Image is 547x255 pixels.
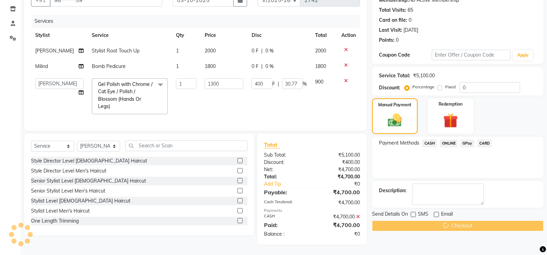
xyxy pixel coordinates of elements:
[312,151,365,159] div: ₹5,100.00
[31,28,88,43] th: Stylist
[303,80,307,88] span: %
[172,28,201,43] th: Qty
[379,7,406,14] div: Total Visits:
[409,17,411,24] div: 0
[312,159,365,166] div: ₹400.00
[92,63,126,69] span: Bomb Pedicure
[379,27,402,34] div: Last Visit:
[403,27,418,34] div: [DATE]
[445,84,456,90] label: Fixed
[31,197,130,205] div: Stylist Level [DEMOGRAPHIC_DATA] Haircut
[176,48,179,54] span: 1
[35,63,48,69] span: Milind
[379,72,410,79] div: Service Total:
[98,81,153,109] span: Gel Polish with Chrome / Cat Eye / Polish / Blossom (Hands Or Legs)
[32,15,365,28] div: Services
[31,207,90,215] div: Stylist Level Men's Haircut
[259,221,312,229] div: Paid:
[88,28,172,43] th: Service
[315,63,326,69] span: 1800
[264,141,280,148] span: Total
[31,157,147,165] div: Style Director Level [DEMOGRAPHIC_DATA] Haircut
[441,210,453,219] span: Email
[259,166,312,173] div: Net:
[312,231,365,238] div: ₹0
[460,139,475,147] span: GPay
[440,139,458,147] span: ONLINE
[261,63,263,70] span: |
[272,80,275,88] span: F
[312,199,365,206] div: ₹4,700.00
[396,37,399,44] div: 0
[315,79,323,85] span: 900
[372,210,408,219] span: Send Details On
[379,84,400,91] div: Discount:
[252,63,258,70] span: 0 F
[264,208,360,214] div: Payments
[265,63,274,70] span: 0 %
[379,139,419,147] span: Payment Methods
[312,166,365,173] div: ₹4,700.00
[125,140,247,151] input: Search or Scan
[259,188,312,196] div: Payable:
[379,187,407,194] div: Description:
[379,37,394,44] div: Points:
[259,173,312,180] div: Total:
[201,28,247,43] th: Price
[412,84,434,90] label: Percentage
[439,111,462,130] img: _gift.svg
[413,72,435,79] div: ₹5,100.00
[110,103,113,109] a: x
[31,217,79,225] div: One Length Trimming
[265,47,274,55] span: 0 %
[315,48,326,54] span: 2000
[92,48,139,54] span: Stylist Root Touch Up
[378,102,411,108] label: Manual Payment
[252,47,258,55] span: 0 F
[379,17,407,24] div: Card on file:
[513,50,533,60] button: Apply
[259,213,312,220] div: CASH
[205,48,216,54] span: 2000
[259,151,312,159] div: Sub Total:
[176,63,179,69] span: 1
[259,159,312,166] div: Discount:
[312,221,365,229] div: ₹4,700.00
[312,213,365,220] div: ₹4,700.00
[408,7,413,14] div: 65
[379,51,431,59] div: Coupon Code
[205,63,216,69] span: 1800
[321,180,365,188] div: ₹0
[418,210,428,219] span: SMS
[278,80,279,88] span: |
[261,47,263,55] span: |
[312,173,365,180] div: ₹4,700.00
[422,139,437,147] span: CASH
[311,28,338,43] th: Total
[31,187,105,195] div: Senior Stylist Level Men's Haircut
[439,101,462,107] label: Redemption
[35,48,74,54] span: [PERSON_NAME]
[259,231,312,238] div: Balance :
[337,28,360,43] th: Action
[247,28,311,43] th: Disc
[383,112,406,128] img: _cash.svg
[31,177,146,185] div: Senior Stylist Level [DEMOGRAPHIC_DATA] Haircut
[259,180,321,188] a: Add Tip
[432,50,510,60] input: Enter Offer / Coupon Code
[477,139,492,147] span: CARD
[312,188,365,196] div: ₹4,700.00
[31,167,106,175] div: Style Director Level Men's Haircut
[259,199,312,206] div: Cash Tendered:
